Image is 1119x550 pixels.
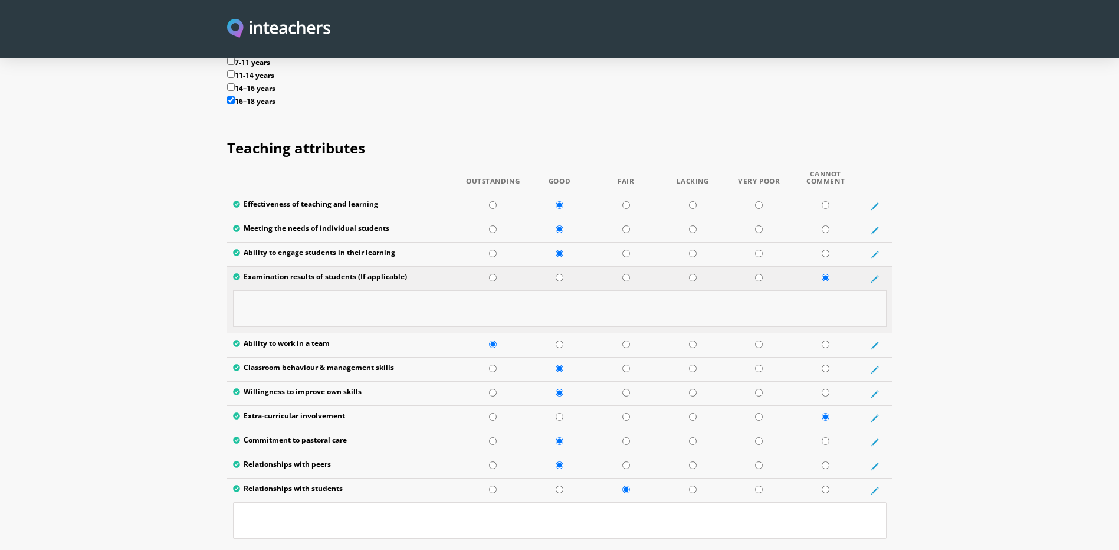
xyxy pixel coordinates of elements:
label: Ability to engage students in their learning [233,248,454,260]
input: 11-14 years [227,70,235,78]
label: 16–18 years [227,96,892,109]
label: Ability to work in a team [233,339,454,351]
label: 7-11 years [227,57,892,70]
img: Inteachers [227,19,331,40]
th: Good [526,171,593,194]
label: Meeting the needs of individual students [233,224,454,236]
label: Extra-curricular involvement [233,412,454,424]
label: Commitment to pastoral care [233,436,454,448]
th: Fair [593,171,659,194]
label: Examination results of students (If applicable) [233,273,454,284]
label: Classroom behaviour & management skills [233,364,454,375]
input: 14–16 years [227,83,235,91]
th: Cannot Comment [792,171,859,194]
th: Outstanding [460,171,526,194]
label: Willingness to improve own skills [233,388,454,400]
label: 11-14 years [227,70,892,83]
label: Relationships with students [233,484,454,496]
input: 16–18 years [227,96,235,104]
th: Lacking [659,171,726,194]
span: Teaching attributes [227,138,365,158]
label: Relationships with peers [233,460,454,472]
label: 14–16 years [227,83,892,96]
input: 7-11 years [227,57,235,65]
a: Visit this site's homepage [227,19,331,40]
label: Effectiveness of teaching and learning [233,200,454,212]
th: Very Poor [726,171,792,194]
